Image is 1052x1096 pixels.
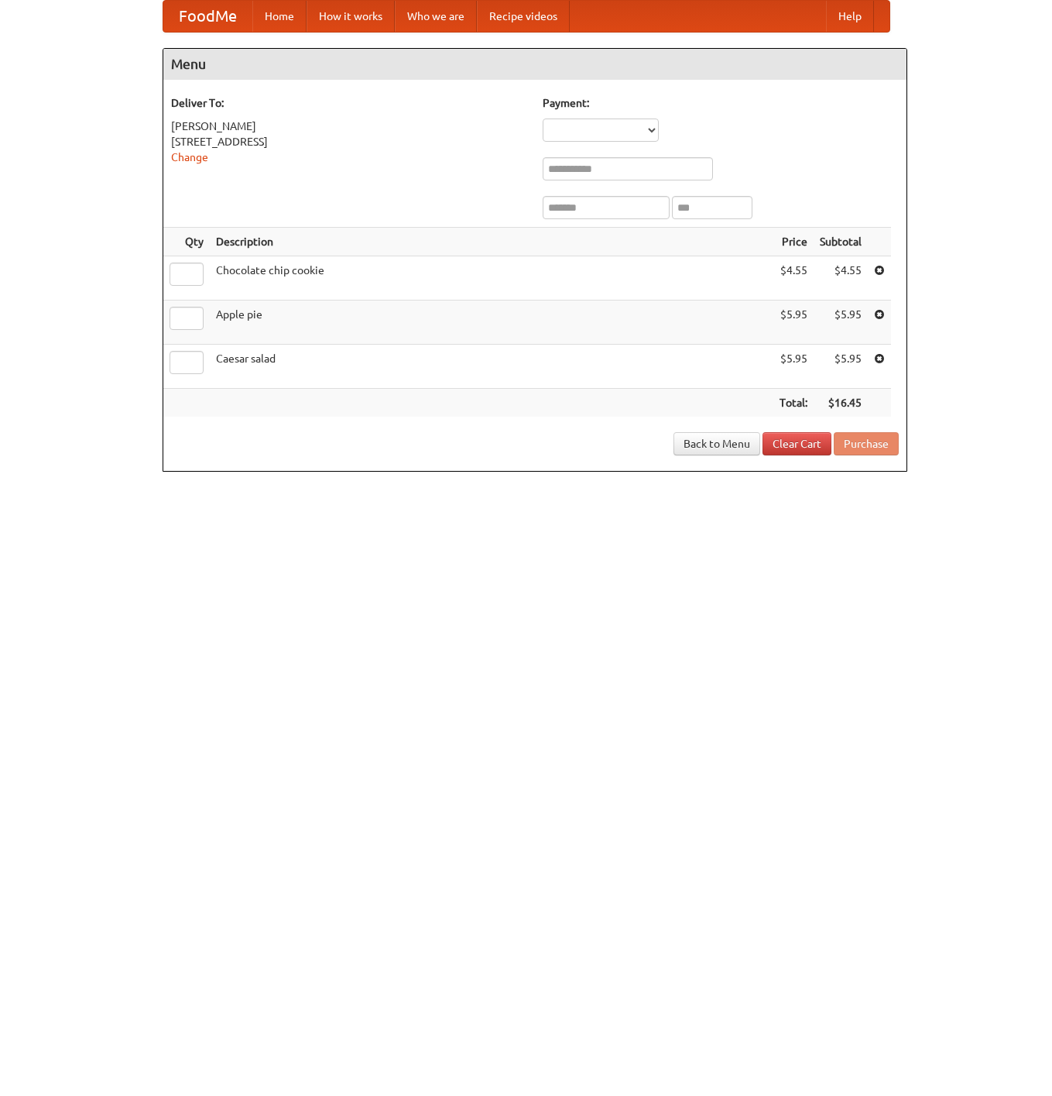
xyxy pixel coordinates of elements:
[814,389,868,417] th: $16.45
[762,432,831,455] a: Clear Cart
[171,151,208,163] a: Change
[171,119,527,134] div: [PERSON_NAME]
[773,389,814,417] th: Total:
[163,228,210,256] th: Qty
[307,1,395,32] a: How it works
[163,1,252,32] a: FoodMe
[814,301,868,345] td: $5.95
[773,301,814,345] td: $5.95
[252,1,307,32] a: Home
[814,228,868,256] th: Subtotal
[814,256,868,301] td: $4.55
[210,256,773,301] td: Chocolate chip cookie
[171,95,527,111] h5: Deliver To:
[210,301,773,345] td: Apple pie
[673,432,760,455] a: Back to Menu
[773,345,814,389] td: $5.95
[477,1,570,32] a: Recipe videos
[210,345,773,389] td: Caesar salad
[171,134,527,149] div: [STREET_ADDRESS]
[834,432,899,455] button: Purchase
[773,256,814,301] td: $4.55
[395,1,477,32] a: Who we are
[773,228,814,256] th: Price
[543,95,899,111] h5: Payment:
[814,345,868,389] td: $5.95
[826,1,874,32] a: Help
[163,49,906,80] h4: Menu
[210,228,773,256] th: Description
